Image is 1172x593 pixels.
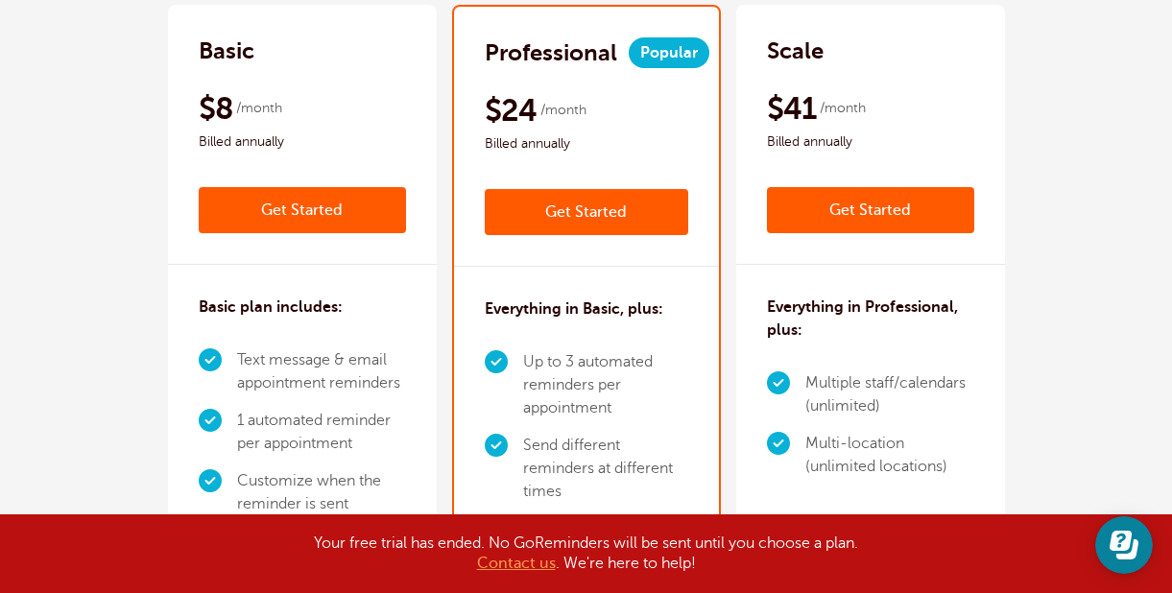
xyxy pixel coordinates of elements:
h3: Everything in Basic, plus: [485,297,663,320]
a: Get Started [767,187,974,233]
span: /month [236,97,282,120]
li: Customize when the reminder is sent [237,463,406,523]
li: Up to 3 automated reminders per appointment [523,344,688,427]
a: Get Started [485,189,688,235]
div: Your free trial has ended. No GoReminders will be sent until you choose a plan. . We're here to h... [107,534,1066,574]
span: $24 [485,91,538,130]
h3: Everything in Professional, plus: [767,296,974,342]
span: /month [820,97,866,120]
span: Billed annually [199,130,406,154]
span: /month [540,99,586,122]
h3: Basic plan includes: [199,296,343,319]
h2: Scale [767,36,824,66]
iframe: Resource center [1095,516,1153,574]
a: Contact us [477,555,556,572]
li: Multiple staff/calendars (unlimited) [805,365,974,425]
li: Text message & email appointment reminders [237,342,406,402]
h2: Professional [485,37,617,68]
span: $41 [767,89,817,128]
span: $8 [199,89,234,128]
h2: Basic [199,36,254,66]
li: 1 automated reminder per appointment [237,402,406,463]
li: Multi-location (unlimited locations) [805,425,974,486]
li: Send different reminders at different times [523,427,688,510]
span: Billed annually [485,132,688,155]
span: Billed annually [767,130,974,154]
a: Get Started [199,187,406,233]
span: Popular [629,37,709,68]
